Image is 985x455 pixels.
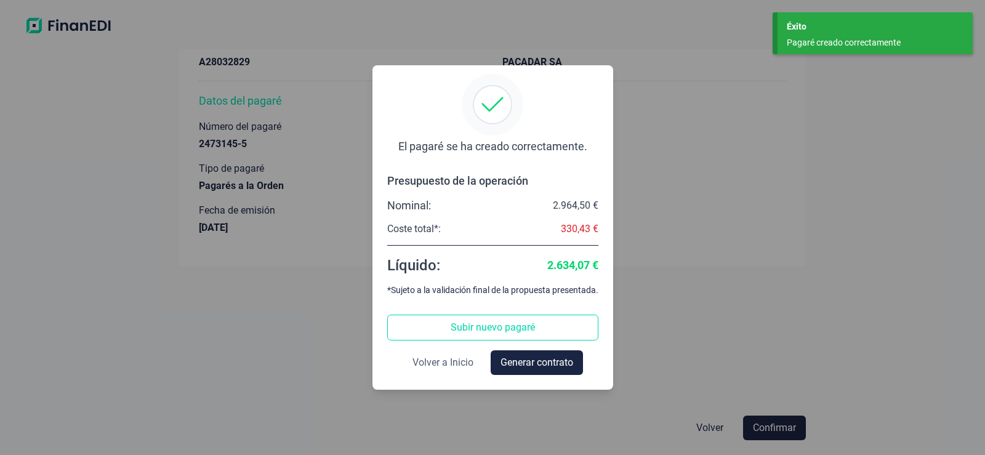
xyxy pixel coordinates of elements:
[387,256,440,275] div: Líquido:
[547,258,598,273] div: 2.634,07 €
[491,350,583,375] button: Generar contrato
[387,198,431,213] div: Nominal:
[451,320,535,335] span: Subir nuevo pagaré
[398,139,587,154] div: El pagaré se ha creado correctamente.
[553,199,598,212] div: 2.964,50 €
[787,20,963,33] div: Éxito
[387,223,441,235] div: Coste total*:
[403,350,483,375] button: Volver a Inicio
[387,315,598,340] button: Subir nuevo pagaré
[387,174,598,188] div: Presupuesto de la operación
[501,355,573,370] span: Generar contrato
[787,36,954,49] div: Pagaré creado correctamente
[387,285,598,295] div: *Sujeto a la validación final de la propuesta presentada.
[561,223,598,235] div: 330,43 €
[412,355,473,370] span: Volver a Inicio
